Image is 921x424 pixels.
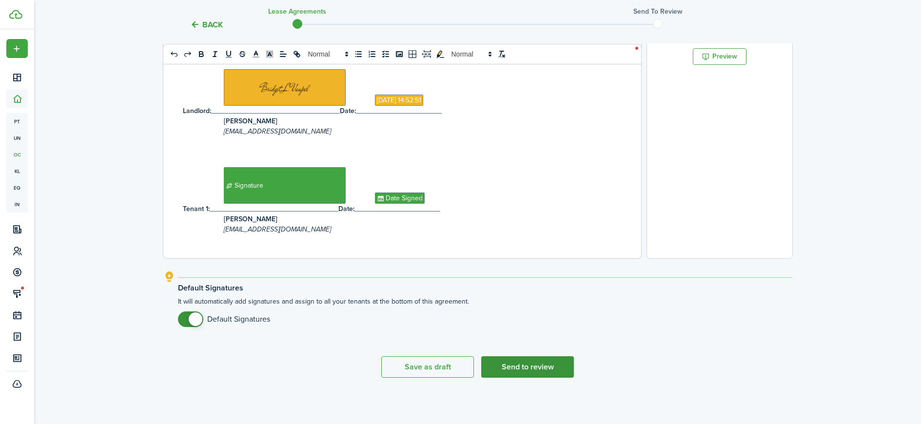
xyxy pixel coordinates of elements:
button: clean [495,48,509,60]
button: list: bullet [352,48,365,60]
button: redo: redo [181,48,195,60]
button: bold [195,48,208,60]
button: underline [222,48,235,60]
button: link [290,48,304,60]
strong: [PERSON_NAME] [224,214,277,224]
button: table-better [406,48,420,60]
a: in [6,196,28,212]
button: Send to review [481,356,574,378]
a: pt [6,113,28,130]
a: kl [6,163,28,179]
strong: Date: [340,106,356,116]
button: Preview [693,48,746,65]
button: image [392,48,406,60]
img: TenantCloud [9,10,22,19]
button: undo: undo [167,48,181,60]
button: italic [208,48,222,60]
i: [EMAIL_ADDRESS][DOMAIN_NAME] [224,126,331,136]
explanation-title: Default Signatures [178,284,792,292]
strong: Landlord: [183,106,211,116]
p: _________________________________ ______________________ [183,106,614,116]
h3: Send to review [633,6,683,17]
button: strike [235,48,249,60]
a: oc [6,146,28,163]
button: Save as draft [381,356,474,378]
explanation-description: It will automatically add signatures and assign to all your tenants at the bottom of this agreement. [178,296,792,327]
strong: [PERSON_NAME] [224,116,277,126]
h3: Lease Agreements [268,6,326,17]
button: Back [190,19,223,30]
i: outline [163,271,176,283]
p: _________________________________ ______________________ [183,204,614,214]
strong: Tenant 1: [183,204,210,214]
button: list: check [379,48,392,60]
a: eq [6,179,28,196]
i: [EMAIL_ADDRESS][DOMAIN_NAME] [224,224,331,234]
strong: Date: [338,204,354,214]
button: pageBreak [420,48,433,60]
button: list: ordered [365,48,379,60]
a: un [6,130,28,146]
button: Open menu [6,39,28,58]
button: toggleMarkYellow: markYellow [433,48,447,60]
